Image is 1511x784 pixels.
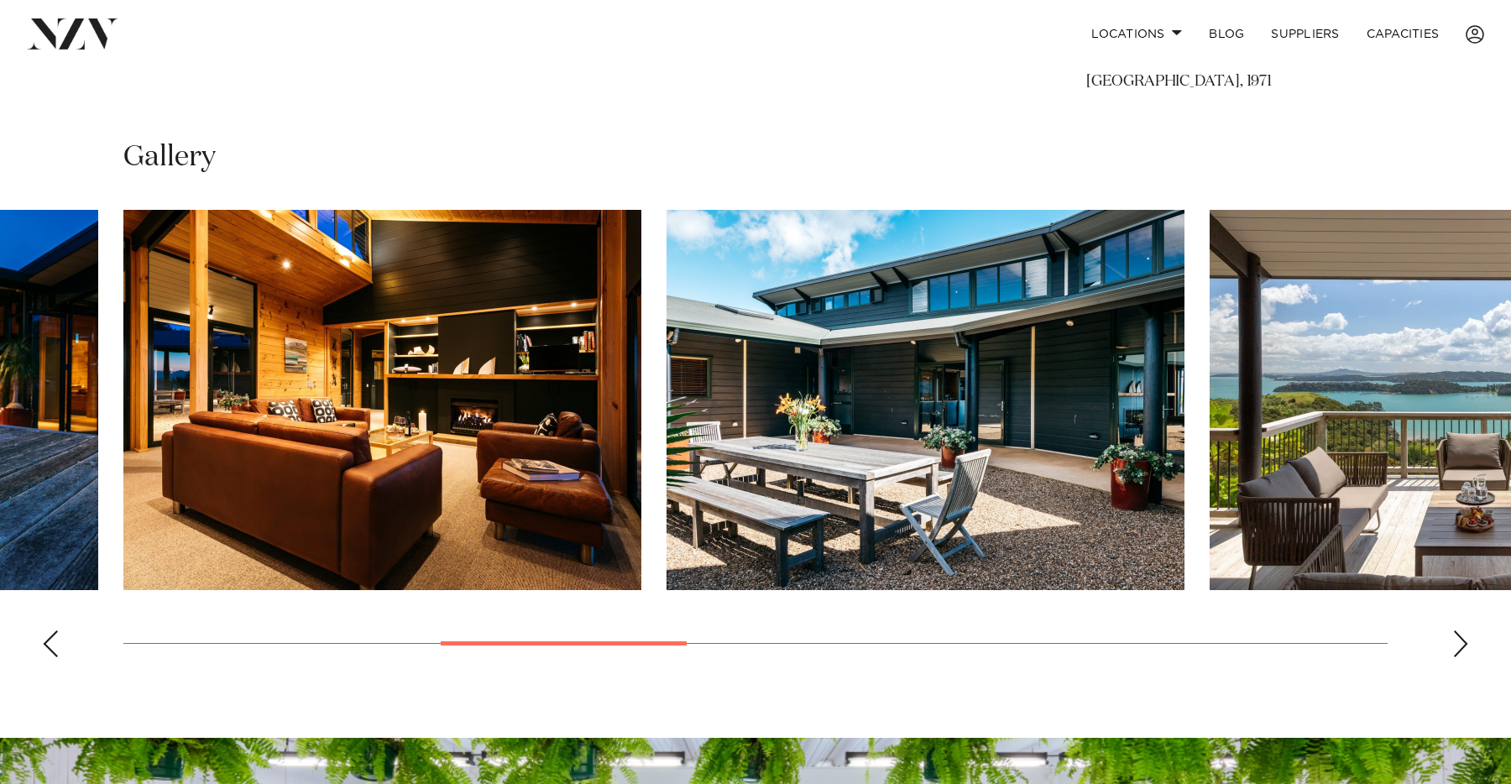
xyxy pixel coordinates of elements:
swiper-slide: 4 / 12 [123,210,641,590]
a: Locations [1078,16,1195,52]
a: BLOG [1195,16,1257,52]
swiper-slide: 5 / 12 [667,210,1184,590]
a: Capacities [1353,16,1453,52]
h2: Gallery [123,139,216,176]
img: nzv-logo.png [27,18,118,49]
a: SUPPLIERS [1257,16,1352,52]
